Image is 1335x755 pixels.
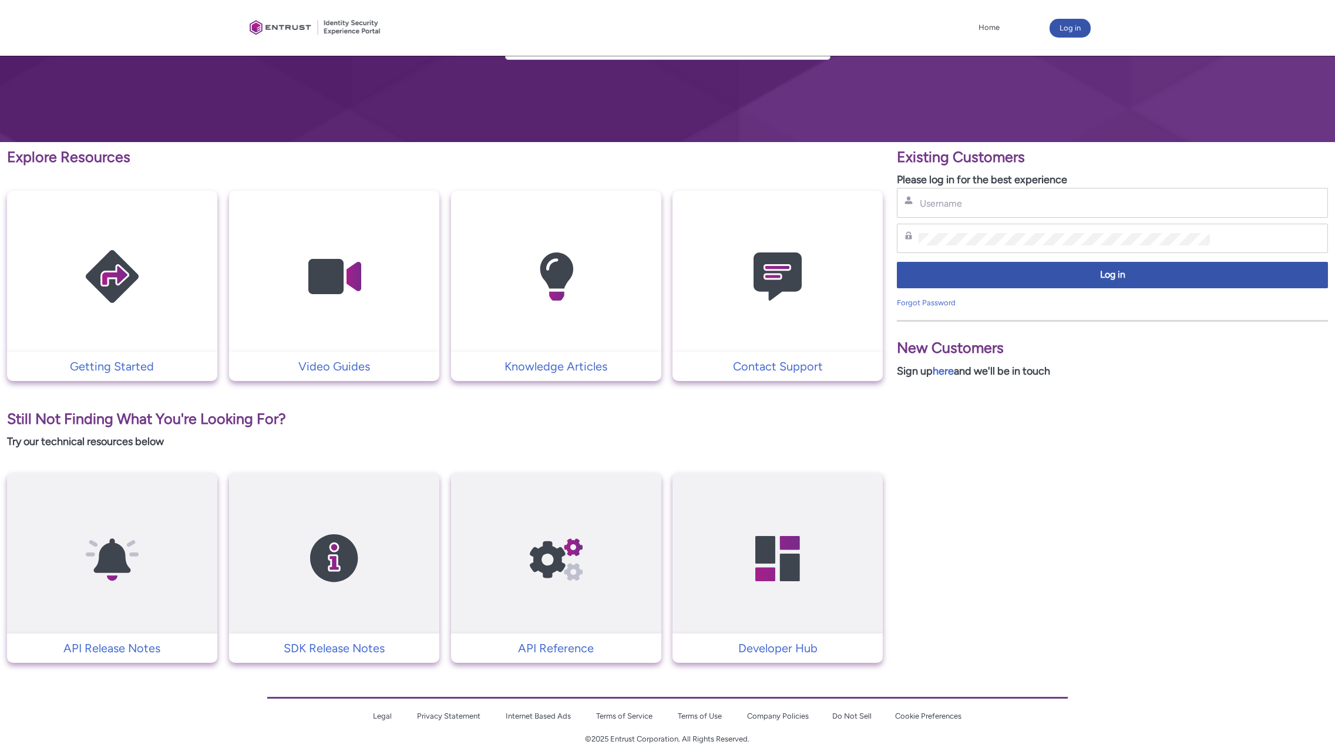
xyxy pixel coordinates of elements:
[13,358,211,375] p: Getting Started
[7,358,217,375] a: Getting Started
[373,712,392,720] a: Legal
[976,19,1003,36] a: Home
[7,408,883,430] p: Still Not Finding What You're Looking For?
[278,214,390,340] img: Video Guides
[897,337,1328,359] p: New Customers
[500,496,612,622] img: API Reference
[722,496,833,622] img: Developer Hub
[722,214,833,340] img: Contact Support
[1050,19,1091,38] button: Log in
[7,434,883,450] p: Try our technical resources below
[672,639,883,657] a: Developer Hub
[596,712,653,720] a: Terms of Service
[897,146,1328,168] p: Existing Customers
[457,639,655,657] p: API Reference
[897,363,1328,379] p: Sign up and we'll be in touch
[457,358,655,375] p: Knowledge Articles
[451,358,661,375] a: Knowledge Articles
[897,298,956,307] a: Forgot Password
[56,214,168,340] img: Getting Started
[895,712,961,720] a: Cookie Preferences
[678,639,877,657] p: Developer Hub
[229,358,439,375] a: Video Guides
[267,733,1068,745] p: ©2025 Entrust Corporation. All Rights Reserved.
[451,639,661,657] a: API Reference
[229,639,439,657] a: SDK Release Notes
[278,496,390,622] img: SDK Release Notes
[904,268,1320,282] span: Log in
[747,712,809,720] a: Company Policies
[1323,743,1335,755] iframe: Qualified Messenger
[417,712,480,720] a: Privacy Statement
[235,639,433,657] p: SDK Release Notes
[13,639,211,657] p: API Release Notes
[897,172,1328,188] p: Please log in for the best experience
[235,358,433,375] p: Video Guides
[506,712,571,720] a: Internet Based Ads
[56,496,168,622] img: API Release Notes
[919,197,1209,210] input: Username
[933,365,954,377] a: here
[7,639,217,657] a: API Release Notes
[500,214,612,340] img: Knowledge Articles
[672,358,883,375] a: Contact Support
[678,712,722,720] a: Terms of Use
[7,146,883,168] p: Explore Resources
[678,358,877,375] p: Contact Support
[832,712,872,720] a: Do Not Sell
[897,262,1328,288] button: Log in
